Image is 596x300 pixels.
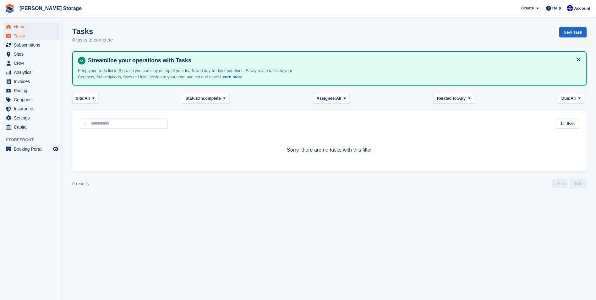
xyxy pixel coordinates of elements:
a: menu [3,114,59,122]
img: Ross Watt [567,5,573,11]
a: menu [3,59,59,68]
h1: Tasks [72,27,113,36]
span: Insurance [14,104,52,113]
span: All [571,95,576,102]
a: menu [3,77,59,86]
span: Sites [14,50,52,58]
a: menu [3,104,59,113]
span: All [336,95,342,102]
a: Previous [551,179,568,188]
span: Home [14,22,52,31]
a: menu [3,68,59,77]
a: menu [3,123,59,131]
span: Create [521,5,534,11]
span: Account [574,5,590,12]
span: Site: [76,95,85,102]
button: Assignee: All [313,93,350,103]
button: Site: All [72,93,98,103]
p: Sorry, there are no tasks with this filter [80,146,579,154]
span: Any [458,95,466,102]
span: Coupons [14,95,52,104]
span: Settings [14,114,52,122]
h4: Streamline your operations with Tasks [85,57,581,64]
a: [PERSON_NAME] Storage [17,3,84,14]
a: menu [3,86,59,95]
a: menu [3,145,59,153]
span: Pricing [14,86,52,95]
button: Related to: Any [434,93,474,103]
span: Capital [14,123,52,131]
img: stora-icon-8386f47178a22dfd0bd8f6a31ec36ba5ce8667c1dd55bd0f319d3a0aa187defe.svg [5,4,14,13]
a: menu [3,41,59,49]
nav: Page [550,179,588,188]
span: Related to: [437,95,458,102]
p: Keep your to-do list in Stora so you can stay on top of your leads and day-to-day operations. Eas... [78,68,298,80]
a: menu [3,95,59,104]
span: Status: [185,95,199,102]
span: Analytics [14,68,52,77]
span: All [85,95,90,102]
a: menu [3,50,59,58]
a: Next [570,179,587,188]
span: Help [552,5,561,11]
span: Incomplete [199,95,221,102]
a: menu [3,22,59,31]
p: 0 tasks to complete [72,36,113,44]
a: Preview store [52,145,59,153]
div: 0 results [72,181,89,187]
a: New Task [559,27,587,37]
span: Tasks [14,31,52,40]
span: Sort [566,120,575,127]
span: Assignee: [316,95,336,102]
a: Learn more [220,75,243,79]
span: Due: [561,95,571,102]
span: Storefront [6,137,63,143]
span: Subscriptions [14,41,52,49]
span: Booking Portal [14,145,52,153]
button: Due: All [558,93,584,103]
button: Status: Incomplete [182,93,229,103]
span: Invoices [14,77,52,86]
a: menu [3,31,59,40]
span: CRM [14,59,52,68]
